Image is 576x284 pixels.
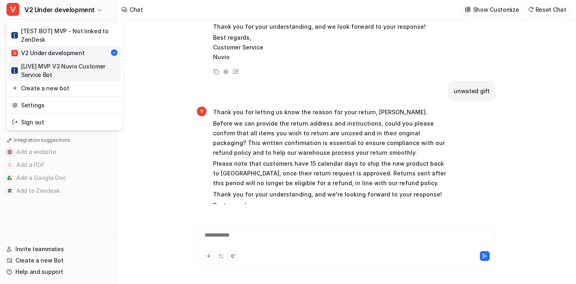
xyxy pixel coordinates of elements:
[11,50,18,56] span: V
[12,101,18,109] img: reset
[9,81,121,95] a: Create a new bot
[9,98,121,112] a: Settings
[6,23,123,130] div: VV2 Under development
[24,4,95,15] span: V2 Under development
[11,62,118,79] div: [LIVE] MVP V3 Nuvio Customer Service Bot
[11,27,118,44] div: [TEST BOT] MVP - Not linked to ZenDesk
[6,3,19,16] span: V
[11,67,18,74] span: [
[12,84,18,92] img: reset
[11,32,18,38] span: [
[12,118,18,126] img: reset
[11,49,84,57] div: V2 Under development
[9,115,121,129] a: Sign out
